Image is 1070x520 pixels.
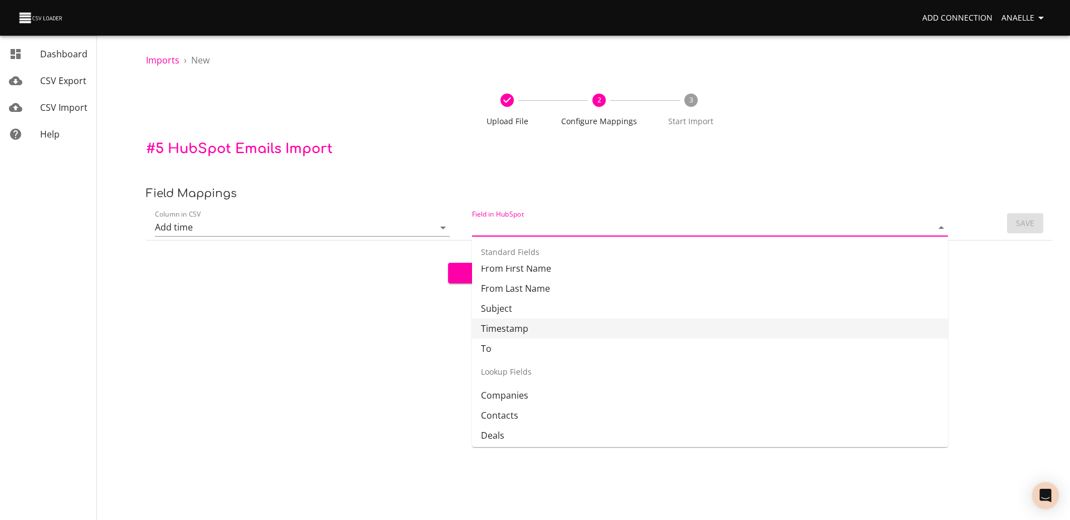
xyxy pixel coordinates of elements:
button: Change File [448,290,750,311]
p: New [191,53,210,67]
span: Cancel Import [453,320,746,334]
div: Open Intercom Messenger [1032,482,1059,509]
span: Dashboard [40,48,87,60]
span: CSV Import [40,101,87,114]
div: Standard Fields [472,239,948,266]
li: Companies [472,385,948,405]
li: From Last Name [472,278,948,298]
a: Add Connection [918,8,997,28]
text: 2 [597,95,601,105]
label: Column in CSV [155,211,201,218]
span: Upload File [466,116,549,127]
img: CSV Loader [18,10,65,26]
li: › [184,53,187,67]
span: Anaelle [1001,11,1048,25]
button: Start Import [448,263,750,283]
button: Close [933,220,949,236]
li: Subject [472,298,948,318]
span: CSV Export [40,75,86,87]
span: Start Import [649,116,732,127]
button: Cancel Import [448,317,750,337]
span: Configure Mappings [558,116,641,127]
li: Owner [472,445,948,465]
li: Contacts [472,405,948,425]
a: Imports [146,54,179,66]
span: Add Connection [922,11,993,25]
li: Timestamp [472,318,948,339]
button: Open [435,220,451,236]
span: # 5 HubSpot Emails Import [146,141,333,156]
text: 3 [689,95,693,105]
span: Start Import [457,266,741,280]
span: Change File [453,293,746,307]
li: From First Name [472,258,948,278]
li: Deals [472,425,948,445]
label: Field in HubSpot [472,211,524,218]
li: To [472,339,948,359]
button: Anaelle [997,8,1052,28]
div: Lookup Fields [472,359,948,385]
span: Help [40,128,60,140]
span: Field Mappings [146,187,237,200]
